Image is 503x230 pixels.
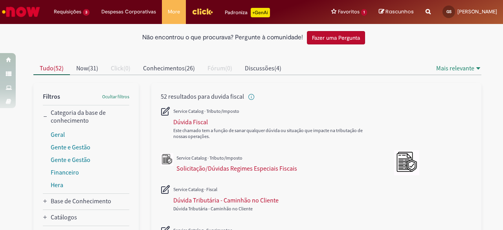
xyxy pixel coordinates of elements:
span: More [168,8,180,16]
span: Despesas Corporativas [101,8,156,16]
span: 1 [361,9,367,16]
button: Fazer uma Pergunta [307,31,365,44]
span: 3 [83,9,90,16]
span: GS [446,9,452,14]
span: Favoritos [338,8,360,16]
h2: Não encontrou o que procurava? Pergunte à comunidade! [142,34,303,41]
img: ServiceNow [1,4,41,20]
span: Rascunhos [386,8,414,15]
p: +GenAi [251,8,270,17]
a: Rascunhos [379,8,414,16]
div: Padroniza [225,8,270,17]
img: click_logo_yellow_360x200.png [192,6,213,17]
span: Requisições [54,8,81,16]
span: [PERSON_NAME] [457,8,497,15]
